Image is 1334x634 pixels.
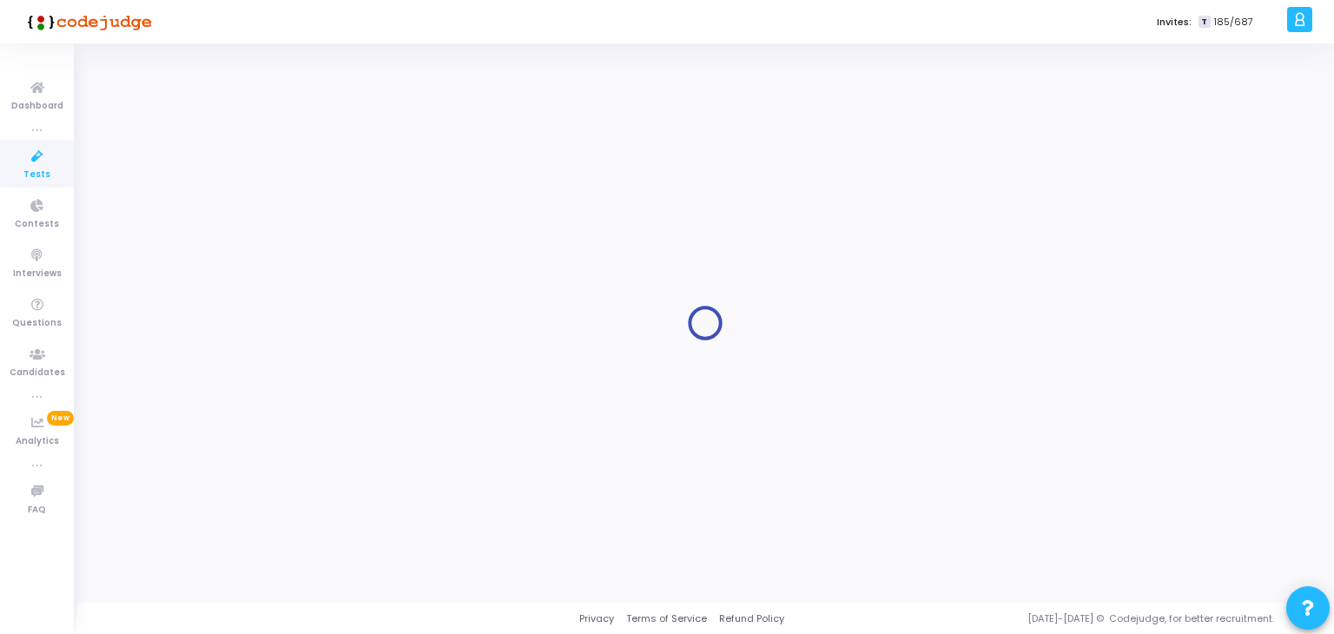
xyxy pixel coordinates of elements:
span: Analytics [16,434,59,449]
a: Terms of Service [626,611,707,626]
div: [DATE]-[DATE] © Codejudge, for better recruitment. [784,611,1312,626]
a: Refund Policy [719,611,784,626]
img: logo [22,4,152,39]
span: FAQ [28,503,46,518]
label: Invites: [1157,15,1192,30]
a: Privacy [579,611,614,626]
span: T [1199,16,1210,29]
span: Candidates [10,366,65,380]
span: New [47,411,74,426]
span: Interviews [13,267,62,281]
span: 185/687 [1214,15,1253,30]
span: Dashboard [11,99,63,114]
span: Tests [23,168,50,182]
span: Contests [15,217,59,232]
span: Questions [12,316,62,331]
